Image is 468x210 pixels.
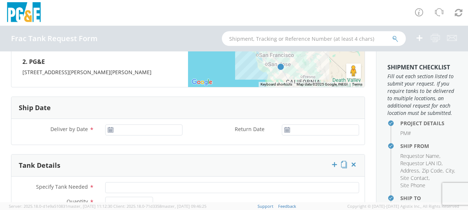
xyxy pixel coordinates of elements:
img: Google [190,77,214,87]
h4: Project Details [400,120,457,126]
li: , [400,152,440,160]
h3: Ship Date [19,104,51,112]
span: Server: 2025.18.0-d1e9a510831 [9,203,112,209]
span: [STREET_ADDRESS][PERSON_NAME][PERSON_NAME] [22,69,152,76]
span: Deliver by Date [50,126,88,133]
button: Keyboard shortcuts [260,82,292,87]
input: Shipment, Tracking or Reference Number (at least 4 chars) [222,31,406,46]
h4: 2. PG&E [22,55,177,69]
li: , [446,167,455,174]
h3: Tank Details [19,162,60,169]
h4: Ship From [400,143,457,149]
span: Specify Tank Needed [36,183,88,190]
span: City [446,167,454,174]
span: Requestor LAN ID [400,160,442,167]
a: Support [258,203,273,209]
span: Site Contact [400,174,429,181]
span: Site Phone [400,182,425,189]
a: Feedback [278,203,296,209]
a: Open this area in Google Maps (opens a new window) [190,77,214,87]
span: Copyright © [DATE]-[DATE] Agistix Inc., All Rights Reserved [347,203,459,209]
button: Drag Pegman onto the map to open Street View [346,64,361,78]
h4: Frac Tank Request Form [11,35,97,43]
li: , [400,160,443,167]
h4: Ship To [400,195,457,201]
span: PM# [400,130,411,137]
span: Quantity [67,198,88,205]
span: master, [DATE] 09:46:25 [162,203,206,209]
li: , [422,167,444,174]
span: Return Date [235,126,265,133]
span: Address [400,167,419,174]
span: master, [DATE] 11:12:30 [67,203,112,209]
li: , [400,174,430,182]
span: Fill out each section listed to submit your request. If you require tanks to be delivered to mult... [387,73,457,117]
li: , [400,167,420,174]
span: Requestor Name [400,152,439,159]
span: Zip Code [422,167,443,174]
span: Map data ©2025 Google, INEGI [297,82,348,86]
h3: Shipment Checklist [387,64,457,71]
a: Terms [352,82,362,86]
img: pge-logo-06675f144f4cfa6a6814.png [6,2,42,24]
span: Client: 2025.18.0-71d3358 [113,203,206,209]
